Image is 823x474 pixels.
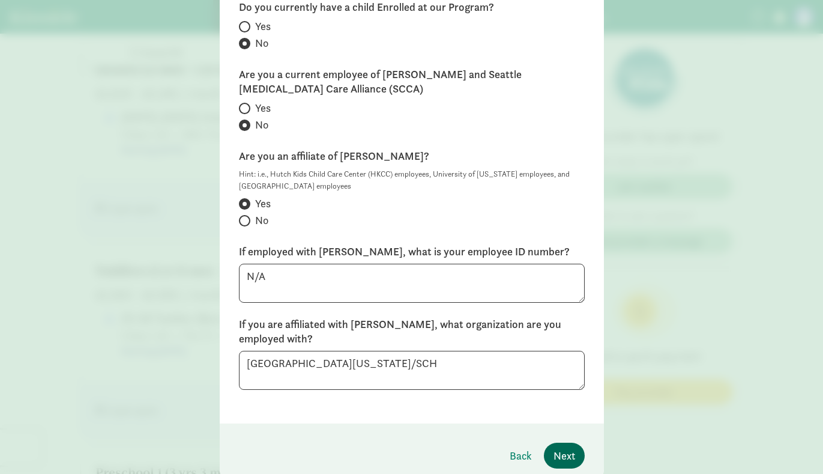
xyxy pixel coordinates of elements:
label: If you are affiliated with [PERSON_NAME], what organization are you employed with? [239,317,585,346]
button: Next [544,443,585,469]
span: Yes [255,101,271,115]
label: Are you a current employee of [PERSON_NAME] and Seattle [MEDICAL_DATA] Care Alliance (SCCA) [239,67,585,96]
label: If employed with [PERSON_NAME], what is your employee ID number? [239,245,585,259]
button: Back [500,443,541,469]
span: Next [553,448,575,464]
span: No [255,36,268,50]
span: No [255,213,268,228]
span: No [255,118,268,132]
span: Back [510,448,532,464]
span: Yes [255,19,271,34]
span: Yes [255,196,271,211]
div: Hint: i.e., Hutch Kids Child Care Center (HKCC) employees, University of [US_STATE] employees, an... [239,168,585,192]
label: Are you an affiliate of [PERSON_NAME]? [239,149,585,163]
